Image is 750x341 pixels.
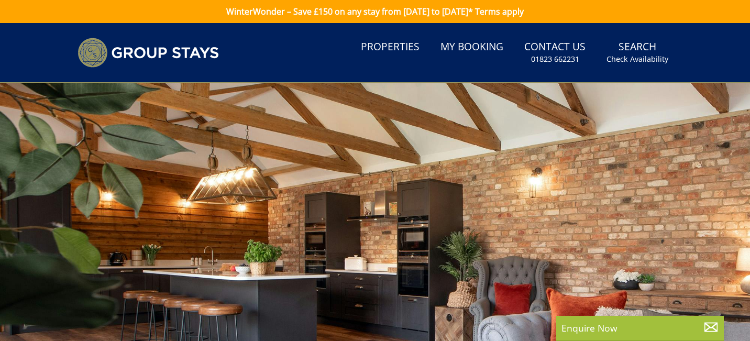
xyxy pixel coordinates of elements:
a: Properties [357,36,424,59]
img: Group Stays [78,38,219,68]
a: SearchCheck Availability [602,36,672,70]
small: Check Availability [606,54,668,64]
small: 01823 662231 [531,54,579,64]
a: Contact Us01823 662231 [520,36,590,70]
p: Enquire Now [561,321,719,335]
a: My Booking [436,36,508,59]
